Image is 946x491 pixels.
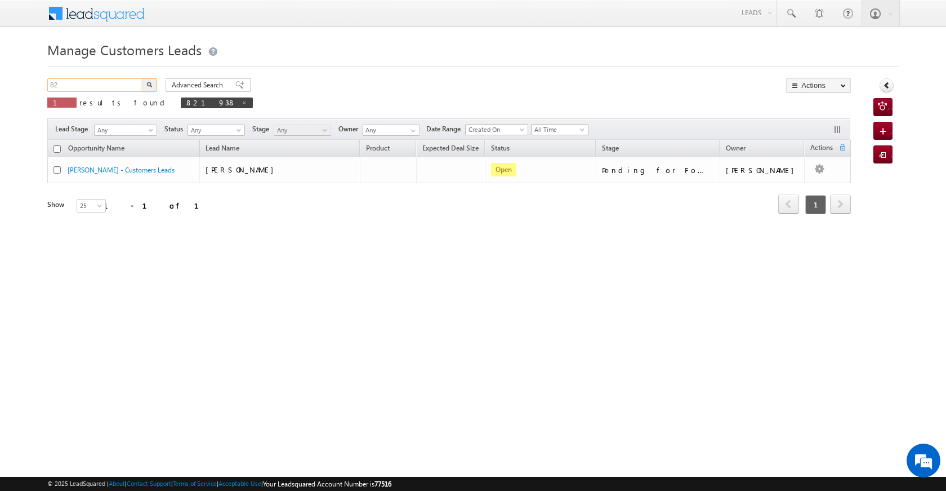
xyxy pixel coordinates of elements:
span: 821938 [186,98,236,107]
span: 77516 [374,480,391,488]
span: Status [164,124,188,134]
span: Advanced Search [172,80,226,90]
span: Product [366,144,390,152]
span: Any [95,125,153,135]
span: Any [188,125,242,135]
span: 1 [805,195,826,214]
a: Terms of Service [173,480,217,487]
span: Owner [726,144,746,152]
a: Created On [465,124,528,135]
a: Contact Support [127,480,171,487]
span: results found [79,98,169,107]
span: © 2025 LeadSquared | | | | | [47,479,391,489]
a: [PERSON_NAME] - Customers Leads [68,166,175,174]
span: Lead Stage [55,124,92,134]
div: 1 - 1 of 1 [104,199,212,212]
span: Opportunity Name [68,144,124,152]
span: Date Range [426,124,465,134]
a: Stage [596,142,624,157]
img: Search [146,82,152,87]
a: Status [485,142,515,157]
input: Type to Search [363,125,420,136]
a: Any [274,125,331,136]
span: All Time [532,125,585,135]
a: prev [778,196,799,214]
a: All Time [531,124,588,135]
div: Pending for Follow-Up [602,165,715,175]
span: Stage [602,144,619,152]
div: [PERSON_NAME] [726,165,800,175]
span: Manage Customers Leads [47,41,202,59]
a: Any [94,125,157,136]
span: [PERSON_NAME] [206,165,279,174]
span: Lead Name [200,142,245,157]
span: 25 [77,201,107,211]
a: Acceptable Use [218,480,261,487]
span: Actions [805,141,838,156]
span: next [830,194,851,214]
span: prev [778,194,799,214]
span: Stage [252,124,274,134]
span: 1 [53,98,71,107]
div: Show [47,200,68,210]
a: 25 [77,199,106,213]
span: Open [491,163,516,176]
span: Your Leadsquared Account Number is [263,480,391,488]
a: next [830,196,851,214]
input: Check all records [53,145,61,153]
a: Show All Items [405,125,419,136]
span: Any [274,125,328,135]
a: Expected Deal Size [417,142,484,157]
button: Actions [786,78,851,92]
span: Expected Deal Size [422,144,479,152]
span: Owner [338,124,363,134]
a: Opportunity Name [63,142,130,157]
a: About [109,480,125,487]
a: Any [188,125,245,136]
span: Created On [466,125,524,135]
